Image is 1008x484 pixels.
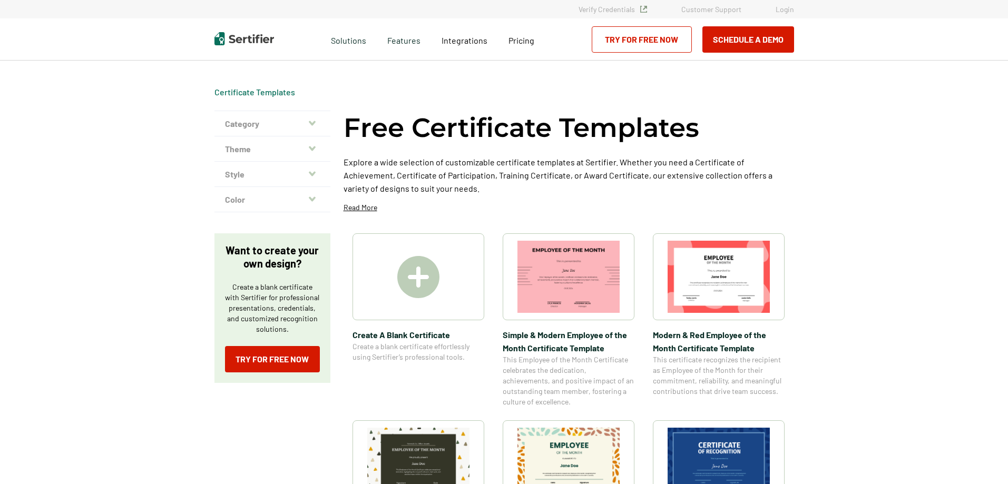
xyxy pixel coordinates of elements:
a: Simple & Modern Employee of the Month Certificate TemplateSimple & Modern Employee of the Month C... [503,233,634,407]
img: Modern & Red Employee of the Month Certificate Template [668,241,770,313]
h1: Free Certificate Templates [344,111,699,145]
button: Category [214,111,330,136]
a: Customer Support [681,5,741,14]
img: Create A Blank Certificate [397,256,439,298]
span: This certificate recognizes the recipient as Employee of the Month for their commitment, reliabil... [653,354,785,397]
button: Style [214,162,330,187]
span: Create A Blank Certificate [353,328,484,341]
div: Breadcrumb [214,87,295,97]
span: Modern & Red Employee of the Month Certificate Template [653,328,785,354]
p: Read More [344,202,377,213]
span: Integrations [442,35,487,45]
span: Solutions [331,33,366,46]
img: Sertifier | Digital Credentialing Platform [214,32,274,45]
p: Explore a wide selection of customizable certificate templates at Sertifier. Whether you need a C... [344,155,794,195]
a: Modern & Red Employee of the Month Certificate TemplateModern & Red Employee of the Month Certifi... [653,233,785,407]
a: Try for Free Now [225,346,320,372]
span: This Employee of the Month Certificate celebrates the dedication, achievements, and positive impa... [503,354,634,407]
a: Integrations [442,33,487,46]
img: Simple & Modern Employee of the Month Certificate Template [517,241,620,313]
a: Verify Credentials [579,5,647,14]
a: Try for Free Now [592,26,692,53]
a: Certificate Templates [214,87,295,97]
p: Create a blank certificate with Sertifier for professional presentations, credentials, and custom... [225,282,320,334]
span: Simple & Modern Employee of the Month Certificate Template [503,328,634,354]
span: Pricing [508,35,534,45]
span: Features [387,33,420,46]
button: Theme [214,136,330,162]
p: Want to create your own design? [225,244,320,270]
a: Login [776,5,794,14]
button: Color [214,187,330,212]
a: Pricing [508,33,534,46]
span: Certificate Templates [214,87,295,97]
img: Verified [640,6,647,13]
span: Create a blank certificate effortlessly using Sertifier’s professional tools. [353,341,484,362]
